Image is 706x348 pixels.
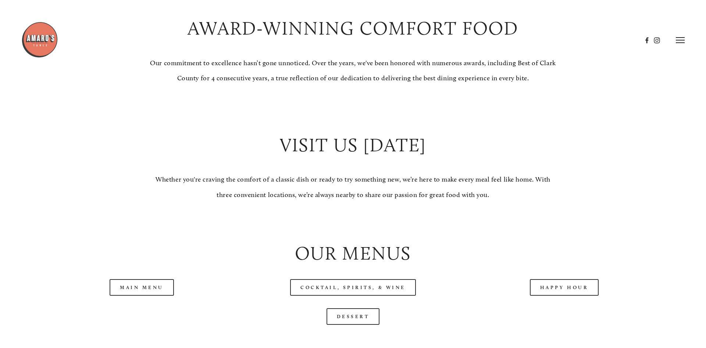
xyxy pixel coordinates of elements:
[21,21,58,58] img: Amaro's Table
[148,132,558,158] h2: Visit Us [DATE]
[148,172,558,203] p: Whether you're craving the comfort of a classic dish or ready to try something new, we’re here to...
[110,279,174,296] a: Main Menu
[530,279,599,296] a: Happy Hour
[327,308,380,325] a: Dessert
[290,279,416,296] a: Cocktail, Spirits, & Wine
[42,240,664,266] h2: Our Menus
